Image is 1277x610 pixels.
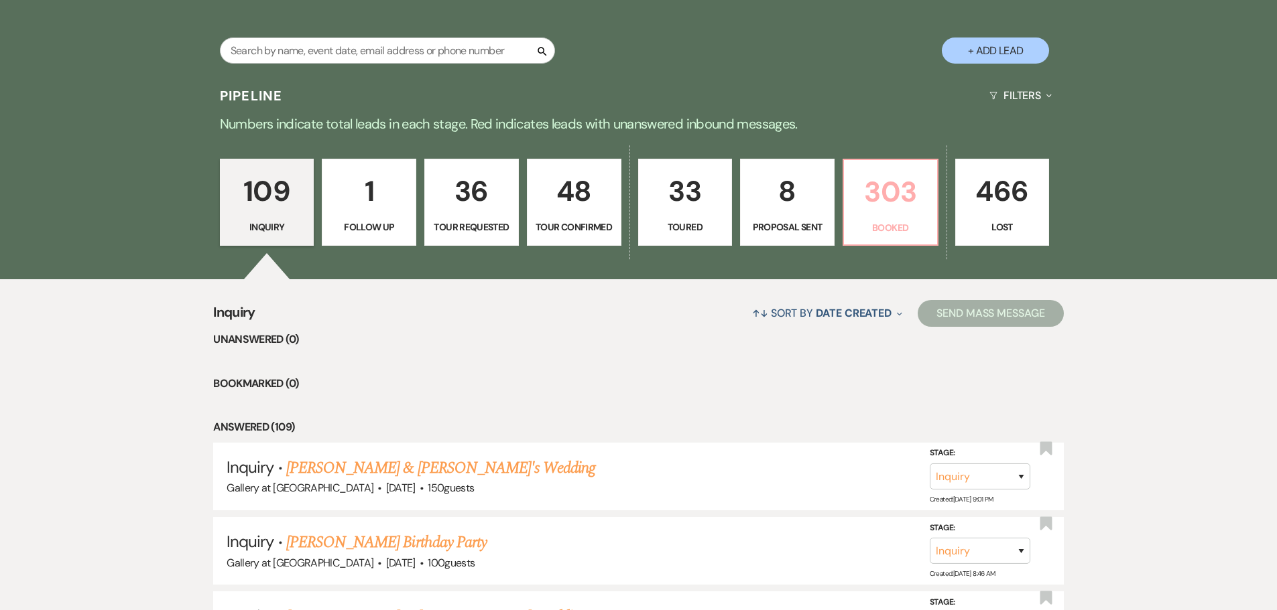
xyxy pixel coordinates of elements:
span: [DATE] [386,481,416,495]
span: Inquiry [227,531,273,552]
label: Stage: [930,521,1030,536]
a: 33Toured [638,159,733,246]
button: + Add Lead [942,37,1049,64]
p: 109 [229,169,306,214]
button: Sort By Date Created [747,295,908,331]
span: Created: [DATE] 9:01 PM [930,495,993,504]
span: Gallery at [GEOGRAPHIC_DATA] [227,481,373,495]
p: 466 [964,169,1041,214]
label: Stage: [930,595,1030,610]
a: [PERSON_NAME] Birthday Party [286,530,487,554]
p: Inquiry [229,220,306,234]
a: 8Proposal Sent [740,159,835,246]
p: 36 [433,169,510,214]
a: 36Tour Requested [424,159,519,246]
button: Send Mass Message [918,300,1064,327]
a: 303Booked [843,159,938,246]
li: Bookmarked (0) [213,375,1064,392]
input: Search by name, event date, email address or phone number [220,37,555,64]
a: 1Follow Up [322,159,416,246]
a: [PERSON_NAME] & [PERSON_NAME]'s Wedding [286,456,596,480]
p: Toured [647,220,724,234]
li: Unanswered (0) [213,331,1064,348]
p: 33 [647,169,724,214]
a: 466Lost [955,159,1050,246]
span: Inquiry [213,302,255,331]
span: Inquiry [227,457,273,477]
span: ↑↓ [752,306,768,320]
p: 48 [536,169,613,214]
label: Stage: [930,446,1030,461]
span: Date Created [816,306,892,320]
p: Lost [964,220,1041,234]
p: Numbers indicate total leads in each stage. Red indicates leads with unanswered inbound messages. [156,113,1121,135]
li: Answered (109) [213,418,1064,436]
span: [DATE] [386,556,416,570]
span: Gallery at [GEOGRAPHIC_DATA] [227,556,373,570]
p: Tour Requested [433,220,510,234]
span: Created: [DATE] 8:46 AM [930,569,995,578]
p: 8 [749,169,826,214]
a: 48Tour Confirmed [527,159,621,246]
p: 1 [330,169,408,214]
h3: Pipeline [220,86,283,105]
p: Proposal Sent [749,220,826,234]
p: 303 [852,169,929,214]
a: 109Inquiry [220,159,314,246]
span: 150 guests [428,481,474,495]
p: Booked [852,220,929,235]
p: Tour Confirmed [536,220,613,234]
button: Filters [984,78,1057,113]
p: Follow Up [330,220,408,234]
span: 100 guests [428,556,475,570]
